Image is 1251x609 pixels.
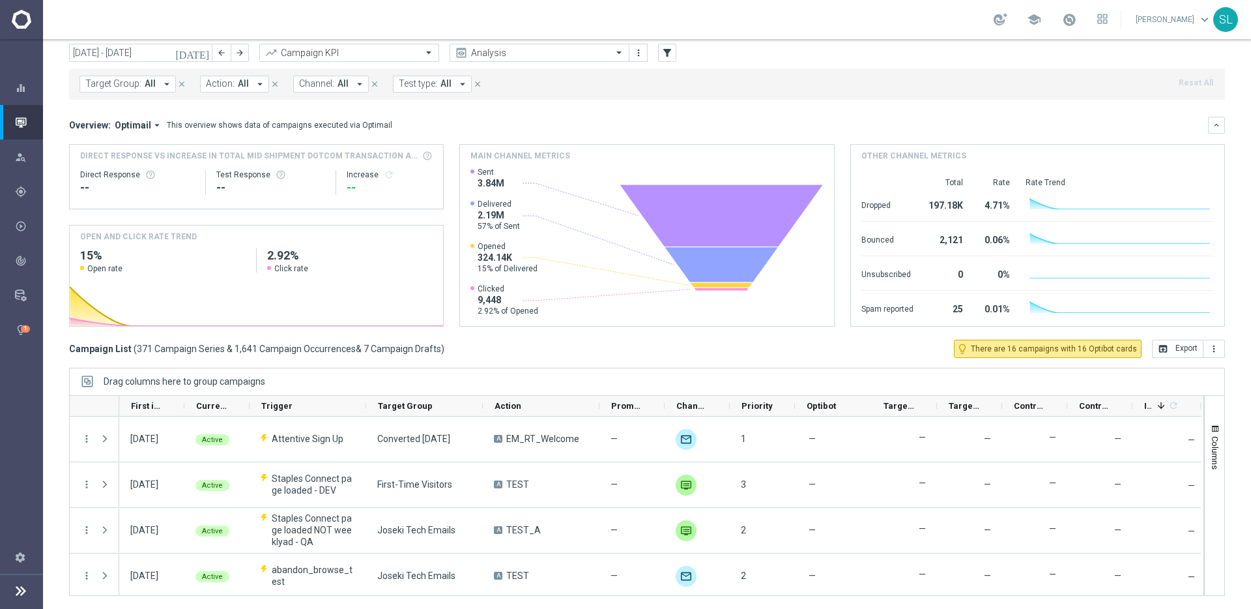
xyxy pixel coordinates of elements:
span: Joseki Tech Emails [377,570,455,582]
span: There are 16 campaigns with 16 Optibot cards [971,343,1137,355]
span: Opened [478,241,538,252]
span: First in Range [131,401,162,411]
button: gps_fixed Plan [14,186,43,197]
span: — [1188,572,1195,582]
i: more_vert [81,570,93,582]
span: Control Customers [1014,401,1045,411]
div: 11 Aug 2025, Monday [130,524,158,536]
span: 324.14K [478,252,538,263]
span: Active [202,572,223,581]
i: equalizer [15,82,27,94]
div: Optimail [676,429,697,450]
colored-tag: Active [195,570,229,582]
button: track_changes Analyze [14,256,43,266]
div: -- [80,180,195,196]
i: [DATE] [175,47,210,59]
div: Analyze [15,255,42,267]
span: All [238,78,249,89]
button: more_vert [81,433,93,445]
span: & [356,344,362,354]
label: — [919,477,926,489]
img: Optimail [676,566,697,587]
span: Target Group: [85,78,141,89]
span: Action [495,401,521,411]
div: Rate Trend [1026,177,1214,188]
label: — [919,569,926,580]
div: Dropped [861,194,913,215]
colored-tag: Active [195,433,229,445]
span: Direct Response VS Increase In Total Mid Shipment Dotcom Transaction Amount [80,150,418,162]
div: Press SPACE to select this row. [119,462,1201,508]
div: Rate [979,177,1010,188]
div: Optibot [15,312,42,347]
i: close [370,80,379,89]
h4: Main channel metrics [470,150,570,162]
button: more_vert [1203,340,1225,358]
div: Dashboard [15,70,42,105]
h4: OPEN AND CLICK RATE TREND [80,231,197,243]
i: gps_fixed [15,186,27,198]
i: more_vert [1209,344,1219,354]
span: 3 [741,479,746,490]
span: — [611,524,618,536]
img: Webpage Pop-up [676,520,697,541]
span: 15% of Delivered [478,263,538,274]
div: Total [929,177,963,188]
span: 2 [741,571,746,581]
span: Channel [676,401,708,411]
button: more_vert [81,479,93,490]
div: Settings [7,540,34,574]
span: — [1114,571,1121,581]
span: school [1027,12,1041,27]
span: keyboard_arrow_down [1198,12,1212,27]
div: SL [1213,7,1238,32]
span: EM_RT_Welcome [506,433,579,445]
span: TEST_A [506,524,541,536]
span: — [809,433,816,445]
div: person_search Explore [14,152,43,162]
label: — [1049,432,1056,443]
div: Mission Control [15,105,42,140]
i: refresh [384,170,394,180]
div: lightbulb Optibot 1 [14,325,43,335]
span: abandon_browse_test [272,564,355,587]
span: — [611,570,618,582]
button: filter_alt [658,44,676,62]
div: 11 Aug 2025, Monday [130,433,158,445]
span: Staples Connect page loaded NOT weeklyad - QA [272,512,355,548]
span: A [494,526,502,534]
div: 0% [979,263,1010,284]
div: Test Response [216,170,325,180]
i: refresh [1168,400,1179,411]
span: 9,448 [478,294,538,306]
div: 1 [21,325,30,333]
i: arrow_drop_down [161,78,173,90]
div: 11 Aug 2025, Monday [130,479,158,490]
div: 0 [929,263,963,284]
span: Active [202,481,223,490]
button: lightbulb_outline There are 16 campaigns with 16 Optibot cards [954,340,1142,358]
div: Bounced [861,228,913,249]
div: Mission Control [14,117,43,128]
div: Press SPACE to select this row. [70,508,119,554]
h3: Campaign List [69,343,444,355]
span: — [809,479,816,490]
div: Plan [15,186,42,198]
span: — [984,479,991,490]
button: Action: All arrow_drop_down [200,76,269,93]
i: settings [14,551,26,563]
span: Active [202,527,223,535]
ng-select: Campaign KPI [259,44,439,62]
span: 2 [741,525,746,535]
div: Execute [15,220,42,232]
h2: 2.92% [267,248,433,263]
i: close [177,80,186,89]
div: Data Studio [14,290,43,301]
button: arrow_back [212,44,231,62]
i: arrow_forward [235,48,244,57]
i: close [473,80,482,89]
button: Target Group: All arrow_drop_down [79,76,176,93]
img: Webpage Pop-up [676,475,697,496]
